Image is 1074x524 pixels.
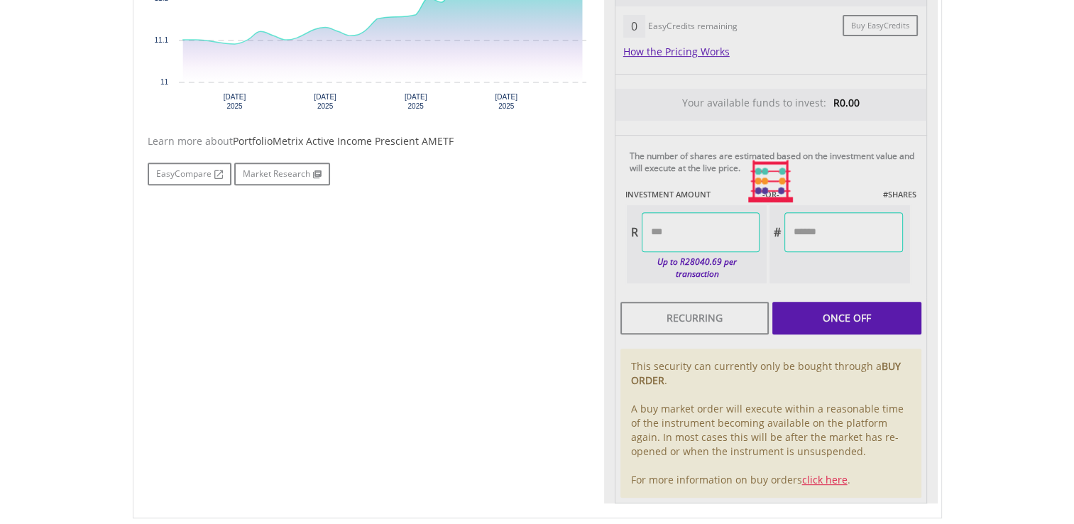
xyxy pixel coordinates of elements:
div: Learn more about [148,134,593,148]
text: [DATE] 2025 [495,93,517,110]
span: PortfolioMetrix Active Income Prescient AMETF [233,134,454,148]
a: EasyCompare [148,163,231,185]
a: Market Research [234,163,330,185]
text: [DATE] 2025 [223,93,246,110]
text: [DATE] 2025 [314,93,336,110]
text: 11.1 [154,36,168,44]
text: [DATE] 2025 [404,93,427,110]
text: 11 [160,78,168,86]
